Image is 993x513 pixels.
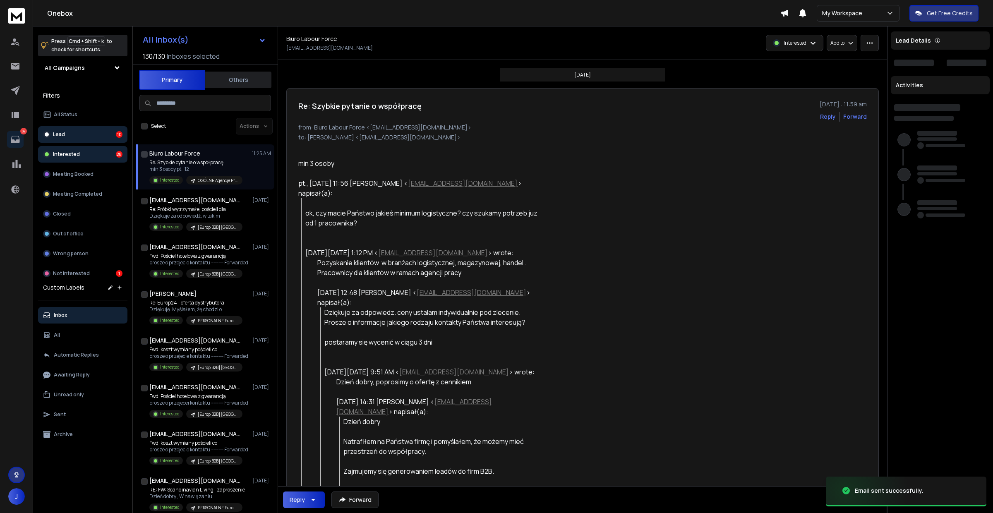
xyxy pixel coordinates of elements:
p: from: Biuro Labour Force <[EMAIL_ADDRESS][DOMAIN_NAME]> [298,123,867,132]
button: Sent [38,406,127,423]
p: All [54,332,60,338]
button: Closed [38,206,127,222]
p: Re: Europ24 - oferta dystrybutora [149,300,242,306]
button: All Campaigns [38,60,127,76]
button: Reply [283,491,325,508]
p: Fwd: koszt wymiany pościeli co [149,440,248,446]
button: Awaiting Reply [38,367,127,383]
h3: Filters [38,90,127,101]
h1: [EMAIL_ADDRESS][DOMAIN_NAME] [149,430,240,438]
h3: Custom Labels [43,283,84,292]
h1: All Campaigns [45,64,85,72]
h1: Re: Szybkie pytanie o współpracę [298,100,422,112]
button: Unread only [38,386,127,403]
p: Fwd: Pościel hotelowa z gwarancją [149,253,248,259]
h1: [EMAIL_ADDRESS][DOMAIN_NAME] [149,477,240,485]
button: Archive [38,426,127,443]
div: Dzień dobry [343,417,540,427]
p: Re: Próbki wytrzymałej pościeli dla [149,206,242,213]
p: Fwd: Pościel hotelowa z gwarancją [149,393,248,400]
p: Out of office [53,230,84,237]
button: Automatic Replies [38,347,127,363]
button: Meeting Completed [38,186,127,202]
p: Inbox [54,312,67,319]
a: [EMAIL_ADDRESS][DOMAIN_NAME] [408,179,518,188]
h1: [EMAIL_ADDRESS][DOMAIN_NAME] [149,243,240,251]
p: OGÓLNE Agencje Pracy 2025 [198,177,237,184]
button: Wrong person [38,245,127,262]
a: [EMAIL_ADDRESS][DOMAIN_NAME] [399,367,509,376]
p: Interested [160,458,180,464]
p: Not Interested [53,270,90,277]
button: Inbox [38,307,127,324]
div: [DATE][DATE] 1:12 PM < > wrote: [305,248,540,258]
p: to: [PERSON_NAME] <[EMAIL_ADDRESS][DOMAIN_NAME]> [298,133,867,141]
button: Meeting Booked [38,166,127,182]
h3: Inboxes selected [167,51,220,61]
p: Get Free Credits [927,9,973,17]
p: [DATE] [252,384,271,391]
p: Archive [54,431,73,438]
p: [Europ B2B] [GEOGRAPHIC_DATA] [198,364,237,371]
h1: Biuro Labour Force [149,149,200,158]
p: Press to check for shortcuts. [51,37,112,54]
p: Interested [160,271,180,277]
p: Lead [53,131,65,138]
button: Out of office [38,225,127,242]
p: [Europ B2B] [GEOGRAPHIC_DATA] [198,411,237,417]
p: RE: FW: Scandinavian Living– zaproszenie [149,487,245,493]
div: Activities [891,76,990,94]
h1: [EMAIL_ADDRESS][DOMAIN_NAME] [149,383,240,391]
p: min 3 osoby pt., 12 [149,166,242,173]
p: 39 [20,128,27,134]
button: All Inbox(s) [136,31,273,48]
div: Reply [290,496,305,504]
a: [EMAIL_ADDRESS][DOMAIN_NAME] [378,248,488,257]
p: [DATE] : 11:59 am [820,100,867,108]
div: [DATE] 14:31 [PERSON_NAME] < > napisał(a): [336,397,540,417]
button: Not Interested1 [38,265,127,282]
p: Awaiting Reply [54,372,90,378]
div: [DATE] 12:48 [PERSON_NAME] < > napisał(a): [317,288,540,307]
div: 28 [116,151,122,158]
button: J [8,488,25,505]
p: Interested [160,317,180,324]
h1: [PERSON_NAME] [149,290,197,298]
button: Get Free Credits [909,5,979,22]
p: prosze o przejecie kontaktu ---------- Forwarded [149,353,248,360]
h1: [EMAIL_ADDRESS][DOMAIN_NAME] [149,336,240,345]
p: [DATE] [252,244,271,250]
div: 10 [116,131,122,138]
p: PERSONALNE Euro B2B - Pościel & Pojemniki PL [198,505,237,511]
button: Others [205,71,271,89]
h1: Onebox [47,8,780,18]
span: 130 / 130 [143,51,165,61]
p: Interested [160,364,180,370]
p: Dzień dobry , W nawiązaniu [149,493,245,500]
p: [Europ B2B] [GEOGRAPHIC_DATA] [198,271,237,277]
div: [DATE][DATE] 9:51 AM < > wrote: [324,367,540,377]
p: All Status [54,111,77,118]
h1: [EMAIL_ADDRESS][DOMAIN_NAME] [149,196,240,204]
p: [DATE] [252,431,271,437]
button: All [38,327,127,343]
p: prosze o przejecie kontaktu ---------- Forwarded [149,446,248,453]
p: Interested [160,224,180,230]
a: 39 [7,131,24,148]
p: Interested [160,177,180,183]
label: Select [151,123,166,129]
p: Sent [54,411,66,418]
button: Primary [139,70,205,90]
p: PERSONALNE Euro B2B - Pościel & Pojemniki PL [198,318,237,324]
button: Interested28 [38,146,127,163]
p: Add to [830,40,844,46]
div: Email sent successfully. [855,487,923,495]
p: Unread only [54,391,84,398]
button: All Status [38,106,127,123]
p: prosze o przejecie kontaktu ---------- Forwarded [149,259,248,266]
p: Meeting Booked [53,171,94,177]
p: prosze o przejecei kontaktu ---------- Forwarded [149,400,248,406]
